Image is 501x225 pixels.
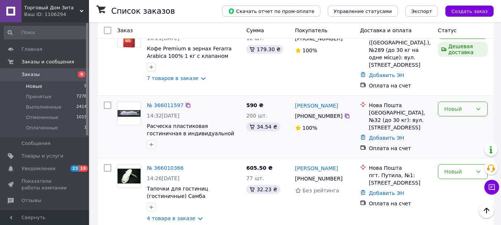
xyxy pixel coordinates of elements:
[147,102,184,108] a: № 366011597
[84,125,87,131] span: 1
[369,190,404,196] a: Добавить ЭН
[117,27,133,33] span: Заказ
[26,125,58,131] span: Оплаченные
[228,8,314,14] span: Скачать отчет по пром-оплате
[479,203,494,218] button: Наверх
[76,104,87,110] span: 2414
[303,125,317,131] span: 100%
[4,26,88,39] input: Поиск
[246,122,280,131] div: 34.54 ₴
[70,165,79,172] span: 23
[369,72,404,78] a: Добавить ЭН
[246,27,264,33] span: Сумма
[246,165,273,171] span: 605.50 ₴
[118,110,141,117] img: Фото товару
[369,145,432,152] div: Оплата на счет
[303,47,317,53] span: 100%
[295,27,328,33] span: Покупатель
[444,105,472,113] div: Новый
[22,178,69,191] span: Показатели работы компании
[26,83,42,90] span: Новые
[147,46,231,59] a: Кофе Premium в зернах Ferarra Arabica 100% 1 кг с клапаном
[147,186,236,206] a: Тапочки для гостиниц (гостиничные) Самба альтернатива махровым тапкам
[444,168,472,176] div: Новый
[438,42,488,57] div: Дешевая доставка
[22,140,50,147] span: Сообщения
[451,9,488,14] span: Создать заказ
[79,165,88,172] span: 19
[369,200,432,207] div: Оплата на счет
[24,11,89,18] div: Ваш ID: 1106294
[295,165,338,172] a: [PERSON_NAME]
[294,173,344,184] div: [PHONE_NUMBER]
[117,102,141,125] a: Фото товару
[295,102,338,109] a: [PERSON_NAME]
[438,27,457,33] span: Статус
[78,71,85,77] span: 9
[26,114,58,121] span: Отмененные
[303,188,339,193] span: Без рейтинга
[24,4,80,11] span: Торговый Дом Зита
[411,9,432,14] span: Экспорт
[76,114,87,121] span: 1015
[118,169,141,184] img: Фото товару
[147,113,179,119] span: 14:32[DATE]
[246,185,280,194] div: 32.23 ₴
[246,102,263,108] span: 590 ₴
[484,180,499,195] button: Чат с покупателем
[369,109,432,131] div: [GEOGRAPHIC_DATA], №32 (до 30 кг): вул. [STREET_ADDRESS]
[22,197,41,204] span: Отзывы
[22,153,63,159] span: Товары и услуги
[246,113,267,119] span: 200 шт.
[147,215,195,221] a: 4 товара в заказе
[294,33,344,44] div: [PHONE_NUMBER]
[438,8,494,14] a: Создать заказ
[334,9,392,14] span: Управление статусами
[222,6,320,17] button: Скачать отчет по пром-оплате
[147,75,198,81] a: 7 товаров в заказе
[22,46,42,53] span: Главная
[445,6,494,17] button: Создать заказ
[405,6,438,17] button: Экспорт
[22,71,40,78] span: Заказы
[147,175,179,181] span: 14:26[DATE]
[111,7,175,16] h1: Список заказов
[369,32,432,69] div: [GEOGRAPHIC_DATA] ([GEOGRAPHIC_DATA].), №289 (до 30 кг на одне місце): вул. [STREET_ADDRESS]
[147,123,234,144] a: Расческа пластиковая гостиничная в индивидуальной упаковке
[246,175,264,181] span: 77 шт.
[84,83,87,90] span: 9
[369,164,432,172] div: Нова Пошта
[22,165,55,172] span: Уведомления
[369,82,432,89] div: Оплата на счет
[26,93,52,100] span: Принятые
[117,164,141,188] a: Фото товару
[369,172,432,186] div: пгт. Путила, №1: [STREET_ADDRESS]
[26,104,62,110] span: Выполненные
[22,59,74,65] span: Заказы и сообщения
[147,165,184,171] a: № 366010366
[369,135,404,141] a: Добавить ЭН
[328,6,398,17] button: Управление статусами
[294,111,344,121] div: [PHONE_NUMBER]
[369,102,432,109] div: Нова Пошта
[246,45,283,54] div: 179.30 ₴
[360,27,412,33] span: Доставка и оплата
[76,93,87,100] span: 7276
